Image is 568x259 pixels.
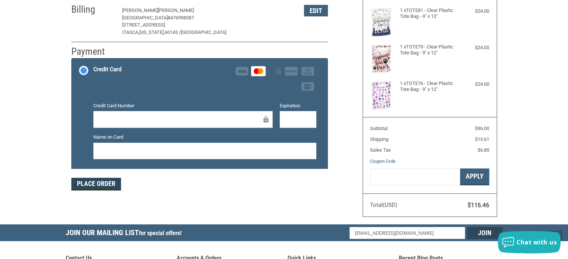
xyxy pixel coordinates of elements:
[71,45,115,58] h2: Payment
[370,168,460,185] input: Gift Certificate or Coupon Code
[516,238,557,246] span: Chat with us
[280,102,316,110] label: Expiration
[478,147,489,153] span: $6.85
[122,29,139,35] span: ITASCA,
[139,230,181,237] span: for special offers!
[165,29,181,35] span: 60143 /
[122,22,165,28] span: [STREET_ADDRESS]
[158,7,194,13] span: [PERSON_NAME]
[475,136,489,142] span: $13.61
[168,15,194,20] span: 8476998387
[467,227,503,239] input: Join
[370,158,395,164] a: Coupon Code
[370,126,388,131] span: Subtotal
[459,44,489,51] div: $24.00
[139,29,165,35] span: [US_STATE],
[498,231,561,253] button: Chat with us
[122,7,158,13] span: [PERSON_NAME]
[400,7,458,20] h4: 1 x TOTE81 - Clear Plastic Tote Bag - 9" x 12"
[459,7,489,15] div: $24.00
[475,126,489,131] span: $96.00
[71,3,115,16] h2: Billing
[400,80,458,93] h4: 1 x TOTE76 - Clear Plastic Tote Bag - 9" x 12"
[459,80,489,88] div: $24.00
[181,29,226,35] span: [GEOGRAPHIC_DATA]
[400,44,458,56] h4: 1 x TOTE79 - Clear Plastic Tote Bag - 9" x 12"
[304,5,328,16] button: Edit
[370,202,397,208] span: Total (USD)
[122,15,168,20] span: [GEOGRAPHIC_DATA]
[93,102,273,110] label: Credit Card Number
[93,133,316,141] label: Name on Card
[93,63,121,76] div: Credit Card
[370,147,391,153] span: Sales Tax
[350,227,465,239] input: Email
[370,136,388,142] span: Shipping
[460,168,489,185] button: Apply
[71,178,121,190] button: Place Order
[468,202,489,209] span: $116.46
[66,224,185,243] h5: Join Our Mailing List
